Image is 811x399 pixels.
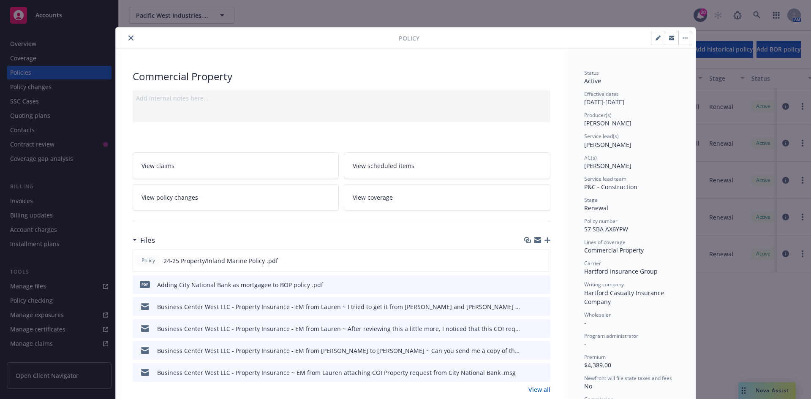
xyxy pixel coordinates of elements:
div: Add internal notes here... [136,94,547,103]
span: Program administrator [584,332,638,339]
span: Effective dates [584,90,619,98]
button: download file [526,280,533,289]
span: View policy changes [142,193,198,202]
a: View coverage [344,184,550,211]
button: preview file [539,302,547,311]
button: preview file [539,280,547,289]
span: View scheduled items [353,161,414,170]
span: [PERSON_NAME] [584,162,631,170]
span: Producer(s) [584,111,612,119]
div: Adding City National Bank as mortgagee to BOP policy .pdf [157,280,323,289]
button: download file [526,346,533,355]
div: Commercial Property [584,246,679,255]
span: Wholesaler [584,311,611,318]
span: Writing company [584,281,624,288]
span: View claims [142,161,174,170]
span: No [584,382,592,390]
span: Active [584,77,601,85]
span: P&C - Construction [584,183,637,191]
span: pdf [140,281,150,288]
h3: Files [140,235,155,246]
button: download file [526,324,533,333]
span: Lines of coverage [584,239,626,246]
a: View policy changes [133,184,339,211]
div: Business Center West LLC - Property Insurance ~ EM from Lauren attaching COI Property request fro... [157,368,516,377]
span: 57 SBA AX6YPW [584,225,628,233]
span: Status [584,69,599,76]
a: View all [528,385,550,394]
button: preview file [539,368,547,377]
span: $4,389.00 [584,361,611,369]
span: Service lead team [584,175,626,182]
a: View scheduled items [344,152,550,179]
span: Policy [399,34,419,43]
div: Business Center West LLC - Property Insurance - EM from [PERSON_NAME] to [PERSON_NAME] ~ Can you ... [157,346,523,355]
div: [DATE] - [DATE] [584,90,679,106]
span: Premium [584,353,606,361]
button: download file [526,368,533,377]
span: 24-25 Property/Inland Marine Policy .pdf [163,256,278,265]
span: Newfront will file state taxes and fees [584,375,672,382]
button: download file [526,302,533,311]
span: [PERSON_NAME] [584,141,631,149]
button: preview file [539,346,547,355]
span: Hartford Casualty Insurance Company [584,289,666,306]
span: Hartford Insurance Group [584,267,658,275]
button: download file [525,256,532,265]
button: preview file [539,256,547,265]
span: Carrier [584,260,601,267]
span: Service lead(s) [584,133,619,140]
span: [PERSON_NAME] [584,119,631,127]
span: Policy number [584,217,618,225]
a: View claims [133,152,339,179]
div: Business Center West LLC - Property Insurance - EM from Lauren ~ After reviewing this a little mo... [157,324,523,333]
button: preview file [539,324,547,333]
span: - [584,319,586,327]
span: View coverage [353,193,393,202]
span: - [584,340,586,348]
div: Business Center West LLC - Property Insurance - EM from Lauren ~ I tried to get it from [PERSON_N... [157,302,523,311]
span: Policy [140,257,157,264]
span: Renewal [584,204,608,212]
span: Stage [584,196,598,204]
div: Commercial Property [133,69,550,84]
span: AC(s) [584,154,597,161]
div: Files [133,235,155,246]
button: close [126,33,136,43]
